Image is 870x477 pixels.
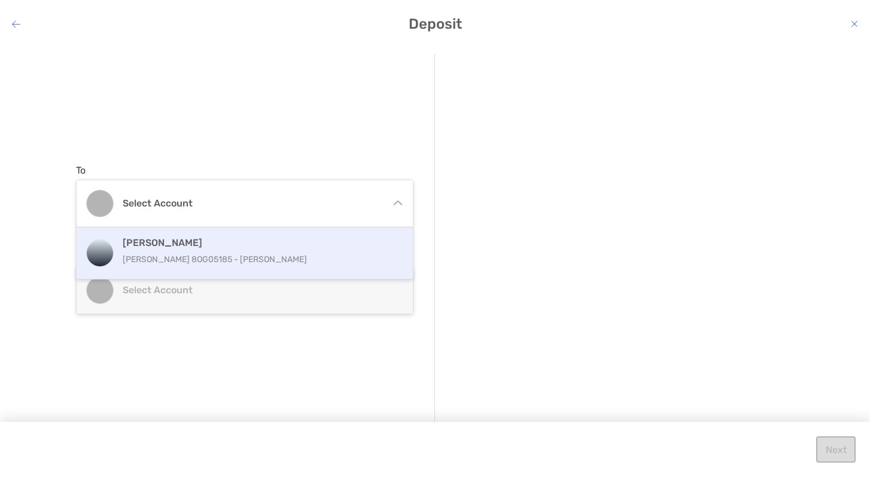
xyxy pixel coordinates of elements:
label: To [76,165,86,176]
p: [PERSON_NAME] 8OG05185 - [PERSON_NAME] [123,252,393,267]
h4: Select account [123,284,381,296]
h4: [PERSON_NAME] [123,237,393,248]
h4: Select account [123,198,381,209]
img: Roth IRA [87,240,113,266]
